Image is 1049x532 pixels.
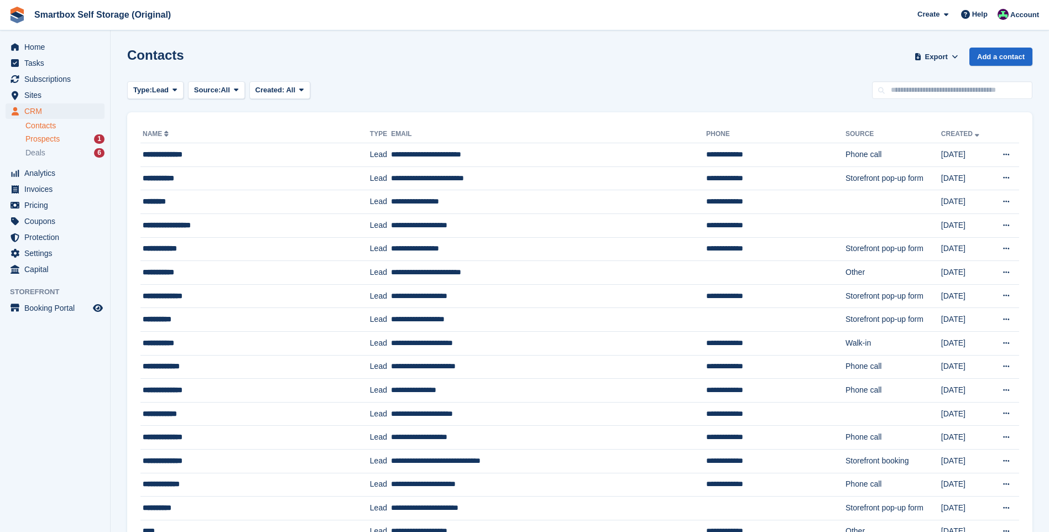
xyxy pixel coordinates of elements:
[941,213,991,237] td: [DATE]
[188,81,245,100] button: Source: All
[941,473,991,497] td: [DATE]
[941,331,991,355] td: [DATE]
[941,284,991,308] td: [DATE]
[925,51,948,62] span: Export
[24,39,91,55] span: Home
[941,379,991,403] td: [DATE]
[370,213,391,237] td: Lead
[6,262,105,277] a: menu
[941,261,991,285] td: [DATE]
[846,449,941,473] td: Storefront booking
[846,143,941,167] td: Phone call
[286,86,295,94] span: All
[6,103,105,119] a: menu
[846,237,941,261] td: Storefront pop-up form
[143,130,171,138] a: Name
[370,190,391,214] td: Lead
[25,133,105,145] a: Prospects 1
[846,379,941,403] td: Phone call
[846,261,941,285] td: Other
[846,331,941,355] td: Walk-in
[30,6,175,24] a: Smartbox Self Storage (Original)
[941,402,991,426] td: [DATE]
[370,237,391,261] td: Lead
[25,147,105,159] a: Deals 6
[221,85,230,96] span: All
[9,7,25,23] img: stora-icon-8386f47178a22dfd0bd8f6a31ec36ba5ce8667c1dd55bd0f319d3a0aa187defe.svg
[24,230,91,245] span: Protection
[194,85,221,96] span: Source:
[370,449,391,473] td: Lead
[6,39,105,55] a: menu
[941,308,991,332] td: [DATE]
[941,497,991,520] td: [DATE]
[24,300,91,316] span: Booking Portal
[127,81,184,100] button: Type: Lead
[917,9,940,20] span: Create
[846,166,941,190] td: Storefront pop-up form
[370,308,391,332] td: Lead
[6,181,105,197] a: menu
[846,126,941,143] th: Source
[370,284,391,308] td: Lead
[370,355,391,379] td: Lead
[998,9,1009,20] img: Alex Selenitsas
[370,379,391,403] td: Lead
[25,134,60,144] span: Prospects
[846,284,941,308] td: Storefront pop-up form
[255,86,285,94] span: Created:
[127,48,184,62] h1: Contacts
[370,261,391,285] td: Lead
[24,246,91,261] span: Settings
[25,121,105,131] a: Contacts
[6,300,105,316] a: menu
[94,134,105,144] div: 1
[1010,9,1039,20] span: Account
[24,181,91,197] span: Invoices
[941,130,982,138] a: Created
[94,148,105,158] div: 6
[6,197,105,213] a: menu
[941,355,991,379] td: [DATE]
[25,148,45,158] span: Deals
[6,246,105,261] a: menu
[24,87,91,103] span: Sites
[6,165,105,181] a: menu
[24,55,91,71] span: Tasks
[10,286,110,298] span: Storefront
[24,197,91,213] span: Pricing
[912,48,961,66] button: Export
[24,71,91,87] span: Subscriptions
[6,213,105,229] a: menu
[370,497,391,520] td: Lead
[969,48,1032,66] a: Add a contact
[133,85,152,96] span: Type:
[941,426,991,450] td: [DATE]
[6,230,105,245] a: menu
[941,449,991,473] td: [DATE]
[972,9,988,20] span: Help
[370,402,391,426] td: Lead
[391,126,706,143] th: Email
[370,166,391,190] td: Lead
[370,143,391,167] td: Lead
[846,426,941,450] td: Phone call
[370,331,391,355] td: Lead
[706,126,846,143] th: Phone
[24,213,91,229] span: Coupons
[846,355,941,379] td: Phone call
[6,87,105,103] a: menu
[370,126,391,143] th: Type
[6,55,105,71] a: menu
[846,497,941,520] td: Storefront pop-up form
[941,190,991,214] td: [DATE]
[846,473,941,497] td: Phone call
[91,301,105,315] a: Preview store
[152,85,169,96] span: Lead
[941,166,991,190] td: [DATE]
[846,308,941,332] td: Storefront pop-up form
[941,237,991,261] td: [DATE]
[6,71,105,87] a: menu
[24,165,91,181] span: Analytics
[24,103,91,119] span: CRM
